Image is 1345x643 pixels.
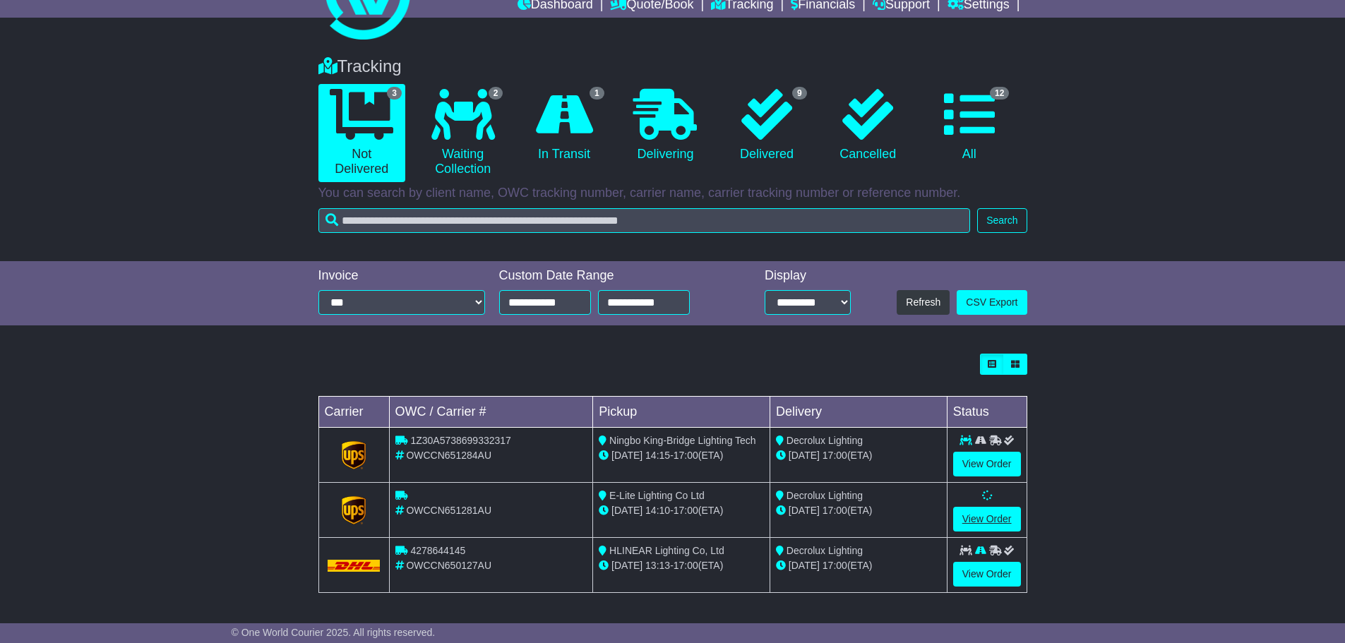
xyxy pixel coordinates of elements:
span: HLINEAR Lighting Co, Ltd [609,545,724,556]
span: 17:00 [674,560,698,571]
span: Ningbo King-Bridge Lighting Tech [609,435,756,446]
span: Decrolux Lighting [787,545,863,556]
div: Tracking [311,56,1034,77]
span: 2 [489,87,503,100]
span: OWCCN650127AU [406,560,491,571]
td: Status [947,397,1027,428]
a: View Order [953,507,1021,531]
td: OWC / Carrier # [389,397,593,428]
span: 17:00 [674,450,698,461]
td: Delivery [770,397,947,428]
div: (ETA) [776,503,941,518]
span: 13:13 [645,560,670,571]
a: 2 Waiting Collection [419,84,506,182]
a: Delivering [622,84,709,167]
div: Custom Date Range [499,268,726,284]
div: Invoice [318,268,485,284]
span: Decrolux Lighting [787,490,863,501]
span: 14:15 [645,450,670,461]
span: OWCCN651281AU [406,505,491,516]
span: [DATE] [789,560,820,571]
span: [DATE] [611,505,642,516]
span: [DATE] [611,560,642,571]
img: GetCarrierServiceLogo [342,441,366,469]
span: 9 [792,87,807,100]
div: (ETA) [776,558,941,573]
td: Pickup [593,397,770,428]
span: 17:00 [823,560,847,571]
span: 17:00 [823,505,847,516]
button: Refresh [897,290,950,315]
p: You can search by client name, OWC tracking number, carrier name, carrier tracking number or refe... [318,186,1027,201]
a: View Order [953,562,1021,587]
span: [DATE] [789,450,820,461]
img: DHL.png [328,560,381,571]
span: 17:00 [823,450,847,461]
div: - (ETA) [599,558,764,573]
img: GetCarrierServiceLogo [342,496,366,524]
td: Carrier [318,397,389,428]
div: - (ETA) [599,503,764,518]
span: 14:10 [645,505,670,516]
span: [DATE] [789,505,820,516]
a: CSV Export [957,290,1027,315]
a: 1 In Transit [520,84,607,167]
a: 3 Not Delivered [318,84,405,182]
div: - (ETA) [599,448,764,463]
span: 3 [387,87,402,100]
a: 12 All [926,84,1012,167]
span: 4278644145 [410,545,465,556]
span: [DATE] [611,450,642,461]
span: OWCCN651284AU [406,450,491,461]
span: 1Z30A5738699332317 [410,435,510,446]
span: Decrolux Lighting [787,435,863,446]
span: E-Lite Lighting Co Ltd [609,490,705,501]
button: Search [977,208,1027,233]
div: Display [765,268,851,284]
span: 1 [590,87,604,100]
span: © One World Courier 2025. All rights reserved. [232,627,436,638]
a: Cancelled [825,84,911,167]
a: View Order [953,452,1021,476]
span: 12 [990,87,1009,100]
a: 9 Delivered [723,84,810,167]
span: 17:00 [674,505,698,516]
div: (ETA) [776,448,941,463]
